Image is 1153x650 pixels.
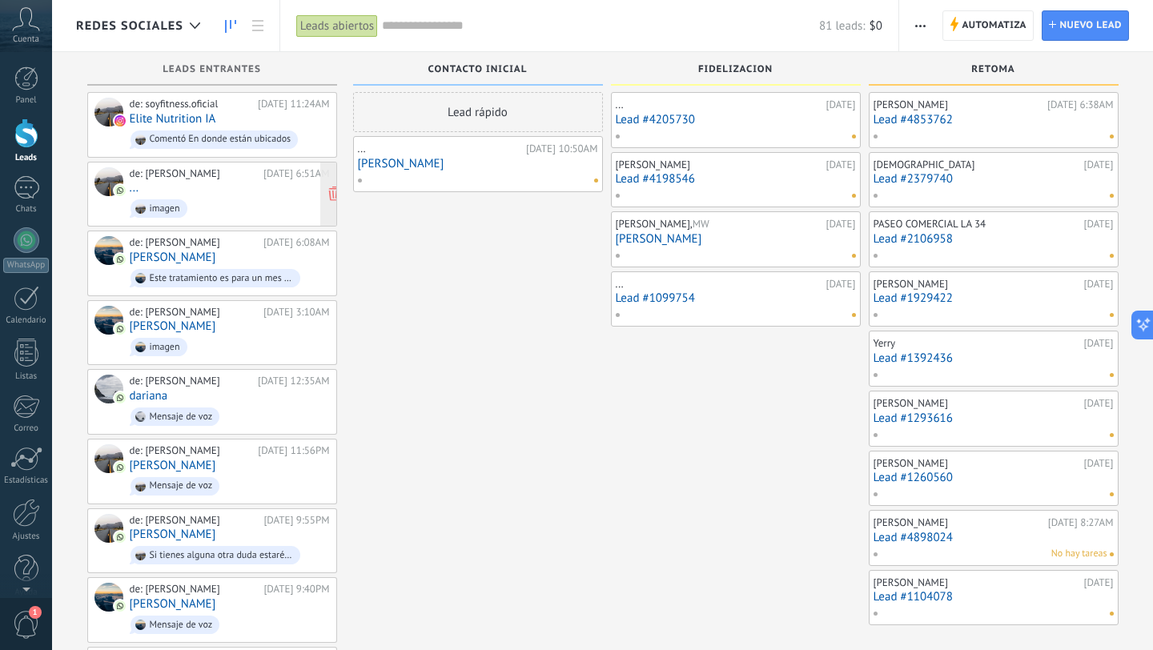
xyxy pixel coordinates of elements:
div: Mensaje de voz [150,480,213,492]
a: Lead #1104078 [874,590,1114,604]
a: Lead #1260560 [874,471,1114,484]
span: 1 [29,606,42,619]
div: de: [PERSON_NAME] [130,514,259,527]
div: de: [PERSON_NAME] [130,236,259,249]
a: [PERSON_NAME] [130,319,216,333]
div: de: [PERSON_NAME] [130,306,259,319]
div: [DATE] [1084,457,1114,470]
span: No hay nada asignado [594,179,598,183]
div: Ajustes [3,532,50,542]
span: No hay nada asignado [852,194,856,198]
div: [DATE] [1084,278,1114,291]
div: [PERSON_NAME] [874,516,1044,529]
span: No hay nada asignado [1110,612,1114,616]
span: MW [693,217,709,231]
a: Automatiza [942,10,1034,41]
div: [DATE] 10:50AM [526,142,598,155]
div: [DATE] 6:51AM [263,167,329,180]
div: Estadísticas [3,475,50,486]
span: No hay tareas [1051,547,1107,561]
div: imagen [150,203,180,215]
span: No hay nada asignado [852,313,856,317]
span: No hay nada asignado [1110,552,1114,556]
a: dariana [130,389,168,403]
div: [DATE] 3:10AM [263,306,329,319]
a: Lead #4853762 [874,113,1114,126]
a: Nuevo lead [1042,10,1129,41]
div: dariana [94,375,123,403]
a: [PERSON_NAME] [616,232,856,246]
a: [PERSON_NAME] [358,157,598,171]
div: [PERSON_NAME], [616,218,822,231]
img: com.amocrm.amocrmwa.svg [114,600,126,612]
div: Calendario [3,315,50,326]
div: Leads [3,153,50,163]
div: [PERSON_NAME] [616,158,822,171]
a: Elite Nutrition IA [130,112,216,126]
a: [PERSON_NAME] [130,459,216,472]
span: FIDELIZACION [698,64,773,75]
div: [DATE] 9:55PM [263,514,329,527]
div: [DEMOGRAPHIC_DATA] [874,158,1080,171]
a: Lead #1392436 [874,351,1114,365]
div: [DATE] [1084,576,1114,589]
div: de: [PERSON_NAME] [130,375,252,387]
div: Leads abiertos [296,14,378,38]
div: de: soyfitness.oficial [130,98,252,110]
div: de: [PERSON_NAME] [130,167,259,180]
span: No hay nada asignado [1110,492,1114,496]
span: $0 [870,18,882,34]
div: [DATE] [1084,158,1114,171]
a: Lead #4198546 [616,172,856,186]
div: [DATE] [826,218,856,231]
div: Si tienes alguna otra duda estaré pendiente Para absolverla 🤩 [150,550,294,561]
div: ... [616,98,822,111]
a: [PERSON_NAME] [130,251,216,264]
div: [DATE] 9:40PM [263,583,329,596]
div: Yessica [94,236,123,265]
div: [DATE] [826,278,856,291]
div: de: [PERSON_NAME] [130,444,253,457]
div: WhatsApp [3,258,49,273]
span: RETOMA [971,64,1015,75]
span: No hay nada asignado [1110,194,1114,198]
div: de: [PERSON_NAME] [130,583,259,596]
div: PASEO COMERCIAL LA 34 [874,218,1080,231]
a: [PERSON_NAME] [130,528,216,541]
div: [DATE] 6:08AM [263,236,329,249]
img: instagram.svg [114,115,126,126]
a: Lead #2106958 [874,232,1114,246]
div: FIDELIZACION [619,64,853,78]
div: [DATE] 6:38AM [1047,98,1113,111]
div: [DATE] [826,158,856,171]
img: com.amocrm.amocrmwa.svg [114,185,126,196]
span: No hay nada asignado [1110,254,1114,258]
span: No hay nada asignado [1110,134,1114,138]
a: [PERSON_NAME] [130,597,216,611]
div: [DATE] [1084,218,1114,231]
div: [PERSON_NAME] [874,457,1080,470]
span: No hay nada asignado [1110,433,1114,437]
img: com.amocrm.amocrmwa.svg [114,323,126,335]
img: com.amocrm.amocrmwa.svg [114,392,126,403]
div: Listas [3,371,50,382]
div: [DATE] [826,98,856,111]
div: Leads Entrantes [95,64,329,78]
span: Contacto inicial [428,64,528,75]
div: [DATE] [1084,397,1114,410]
a: ... [130,181,139,195]
div: [DATE] [1084,337,1114,350]
img: com.amocrm.amocrmwa.svg [114,254,126,265]
span: 81 leads: [819,18,865,34]
div: ... [616,278,822,291]
span: Leads Entrantes [163,64,261,75]
div: Lead rápido [353,92,603,132]
div: imagen [150,342,180,353]
a: Lead #2379740 [874,172,1114,186]
span: Redes sociales [76,18,183,34]
div: [PERSON_NAME] [874,397,1080,410]
div: [DATE] 11:56PM [258,444,329,457]
div: [PERSON_NAME] [874,576,1080,589]
div: [PERSON_NAME] [874,278,1080,291]
a: Lead #4205730 [616,113,856,126]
